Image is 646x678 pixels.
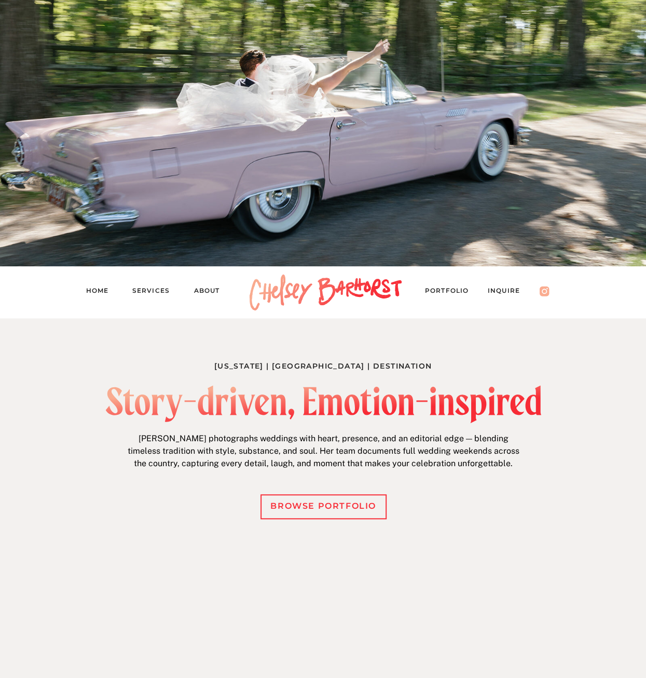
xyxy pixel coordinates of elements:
a: PORTFOLIO [425,285,479,300]
p: [PERSON_NAME] photographs weddings with heart, presence, and an editorial edge — blending timeles... [124,432,523,473]
a: Inquire [488,285,530,300]
a: Home [86,285,117,300]
a: browse portfolio [266,499,381,514]
a: Services [132,285,179,300]
a: About [194,285,230,300]
h1: [US_STATE] | [GEOGRAPHIC_DATA] | Destination [213,360,434,371]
